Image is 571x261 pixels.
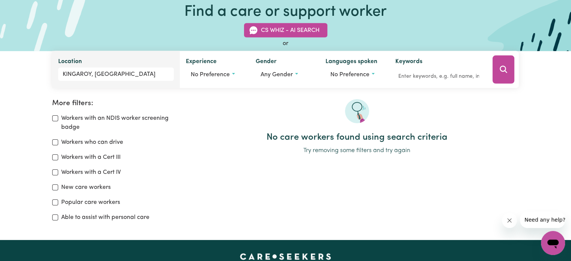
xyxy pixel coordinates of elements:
iframe: Button to launch messaging window [541,231,565,255]
button: Worker language preferences [325,68,383,82]
h2: More filters: [52,99,186,108]
div: or [52,39,519,48]
h1: Find a care or support worker [184,3,387,21]
label: Gender [256,57,277,68]
label: Workers who can drive [61,138,123,147]
button: CS Whiz - AI Search [244,23,327,38]
span: No preference [191,72,230,78]
iframe: Message from company [520,211,565,228]
label: New care workers [61,183,111,192]
label: Able to assist with personal care [61,213,149,222]
button: Worker gender preference [256,68,313,82]
input: Enter keywords, e.g. full name, interests [395,71,482,82]
label: Keywords [395,57,422,68]
label: Experience [186,57,217,68]
a: Careseekers home page [240,253,331,259]
label: Workers with an NDIS worker screening badge [61,114,186,132]
label: Location [58,57,82,68]
input: Enter a suburb [58,68,174,81]
label: Workers with a Cert III [61,153,121,162]
button: Worker experience options [186,68,244,82]
label: Workers with a Cert IV [61,168,121,177]
label: Languages spoken [325,57,377,68]
span: Any gender [261,72,293,78]
iframe: Close message [502,213,517,228]
span: Need any help? [5,5,45,11]
h2: No care workers found using search criteria [195,132,519,143]
span: No preference [330,72,369,78]
button: Search [493,56,514,84]
label: Popular care workers [61,198,120,207]
p: Try removing some filters and try again [195,146,519,155]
